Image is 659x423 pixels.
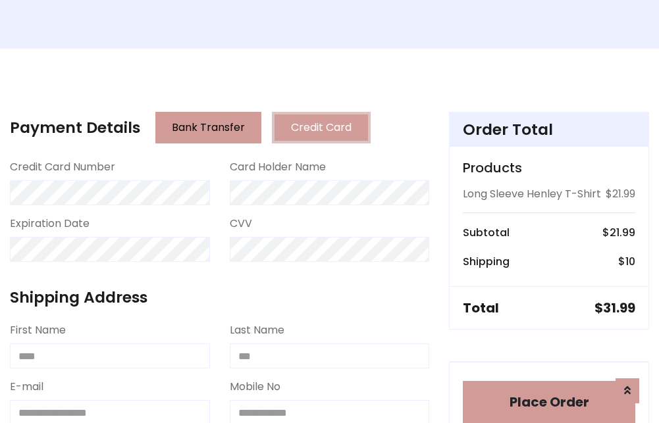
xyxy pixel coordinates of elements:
[618,255,635,268] h6: $
[463,300,499,316] h5: Total
[610,225,635,240] span: 21.99
[463,381,635,423] button: Place Order
[230,216,252,232] label: CVV
[594,300,635,316] h5: $
[10,216,90,232] label: Expiration Date
[230,379,280,395] label: Mobile No
[10,159,115,175] label: Credit Card Number
[10,322,66,338] label: First Name
[230,159,326,175] label: Card Holder Name
[625,254,635,269] span: 10
[463,160,635,176] h5: Products
[463,226,510,239] h6: Subtotal
[272,112,371,143] button: Credit Card
[606,186,635,202] p: $21.99
[155,112,261,143] button: Bank Transfer
[603,299,635,317] span: 31.99
[463,120,635,139] h4: Order Total
[463,186,601,202] p: Long Sleeve Henley T-Shirt
[602,226,635,239] h6: $
[10,379,43,395] label: E-mail
[10,288,429,307] h4: Shipping Address
[230,322,284,338] label: Last Name
[10,118,140,137] h4: Payment Details
[463,255,510,268] h6: Shipping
